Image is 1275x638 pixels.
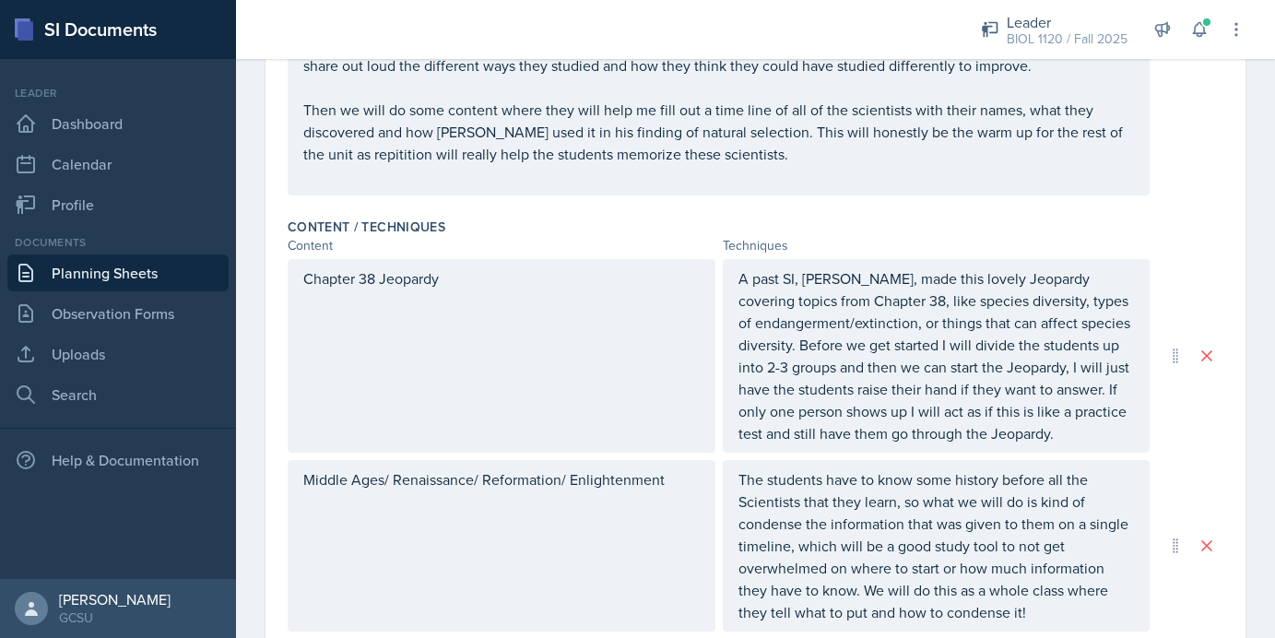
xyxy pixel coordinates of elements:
[59,608,171,627] div: GCSU
[303,468,700,490] p: Middle Ages/ Renaissance/ Reformation/ Enlightenment
[7,186,229,223] a: Profile
[7,295,229,332] a: Observation Forms
[303,99,1134,165] p: Then we will do some content where they will help me fill out a time line of all of the scientist...
[7,376,229,413] a: Search
[303,267,700,289] p: Chapter 38 Jeopardy
[1007,30,1127,49] div: BIOL 1120 / Fall 2025
[7,254,229,291] a: Planning Sheets
[288,236,715,255] div: Content
[7,146,229,183] a: Calendar
[7,442,229,478] div: Help & Documentation
[288,218,445,236] label: Content / Techniques
[59,590,171,608] div: [PERSON_NAME]
[7,85,229,101] div: Leader
[738,267,1135,444] p: A past SI, [PERSON_NAME], made this lovely Jeopardy covering topics from Chapter 38, like species...
[738,468,1135,623] p: The students have to know some history before all the Scientists that they learn, so what we will...
[7,105,229,142] a: Dashboard
[1007,11,1127,33] div: Leader
[7,336,229,372] a: Uploads
[723,236,1151,255] div: Techniques
[7,234,229,251] div: Documents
